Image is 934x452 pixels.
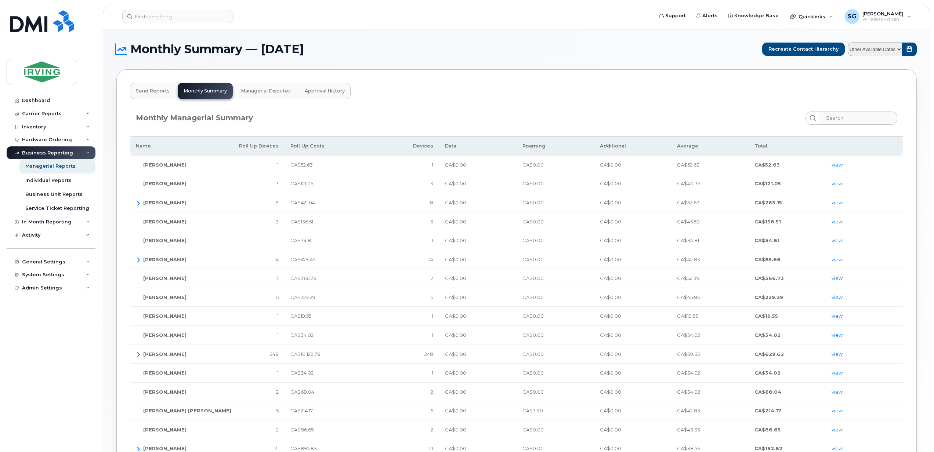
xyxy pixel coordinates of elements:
[754,407,820,414] li: CA$214.17
[276,427,279,433] span: 2
[832,370,843,376] a: view
[522,294,544,300] span: CA$0.00
[424,351,433,357] span: 248
[270,351,279,357] span: 248
[677,408,700,413] span: CA$42.83
[754,351,820,358] li: CA$629.62
[522,445,544,451] span: CA$0.00
[677,181,700,186] span: CA$40.35
[754,294,820,301] li: CA$229.29
[143,351,187,357] span: [PERSON_NAME]
[677,313,698,319] span: CA$19.55
[522,162,544,168] span: CA$0.00
[600,313,621,319] span: CA$0.00
[445,162,466,168] span: CA$0.00
[276,275,279,281] span: 7
[677,427,700,433] span: CA$43.33
[522,275,544,281] span: CA$0.00
[143,200,187,205] span: [PERSON_NAME]
[600,332,621,338] span: CA$0.00
[522,427,544,433] span: CA$0.00
[432,162,433,168] span: 1
[136,113,253,123] div: Monthly Managerial Summary
[239,143,279,149] span: Roll Up Devices
[600,370,621,376] span: CA$0.00
[290,219,313,225] span: CA$136.51
[600,294,621,300] span: CA$0.00
[677,445,700,451] span: CA$38.56
[431,294,433,300] span: 5
[290,445,317,451] span: CA$895.83
[413,143,433,149] span: Devices
[768,45,839,52] span: Recreate Contact Hierarchy
[754,445,820,452] li: CA$192.82
[522,237,544,243] span: CA$0.00
[832,256,843,262] a: view
[305,88,345,94] span: Approval History
[276,389,279,395] span: 2
[677,389,700,395] span: CA$34.02
[277,370,279,376] span: 1
[754,313,820,320] li: CA$19.55
[445,408,466,413] span: CA$0.00
[754,237,820,244] li: CA$34.81
[136,143,151,149] span: Name
[677,256,700,262] span: CA$42.83
[143,313,187,319] span: [PERSON_NAME]
[431,275,433,281] span: 7
[754,218,820,225] li: CA$136.51
[819,112,897,125] input: Search
[754,332,820,339] li: CA$34.02
[290,294,315,300] span: CA$229.29
[522,200,544,205] span: CA$0.00
[600,143,626,149] span: Additional
[143,332,187,338] span: [PERSON_NAME]
[445,313,466,319] span: CA$0.00
[235,83,296,99] a: Managerial Disputes
[600,200,621,205] span: CA$0.00
[522,256,544,262] span: CA$0.00
[832,181,843,186] a: view
[677,143,698,149] span: Average
[445,143,456,149] span: Data
[130,44,304,55] span: Monthly Summary — [DATE]
[754,275,820,282] li: CA$366.73
[677,162,699,168] span: CA$52.63
[754,256,820,263] li: CA$85.66
[290,408,313,413] span: CA$214.17
[522,143,546,149] span: Roaming
[290,162,313,168] span: CA$52.63
[754,161,820,168] li: CA$52.63
[522,370,544,376] span: CA$0.00
[754,180,820,187] li: CA$121.05
[290,332,314,338] span: CA$34.02
[445,200,466,205] span: CA$0.00
[832,408,843,413] a: view
[600,162,621,168] span: CA$0.00
[522,389,544,395] span: CA$0.00
[290,181,313,186] span: CA$121.05
[754,143,767,149] span: Total
[677,351,700,357] span: CA$39.35
[276,408,279,413] span: 5
[600,219,621,225] span: CA$0.00
[522,351,544,357] span: CA$0.00
[143,275,187,281] span: [PERSON_NAME]
[832,219,843,225] a: view
[429,445,433,451] span: 21
[445,294,466,300] span: CA$0.00
[600,445,621,451] span: CA$0.00
[275,200,279,205] span: 8
[276,181,279,186] span: 3
[143,181,187,186] span: [PERSON_NAME]
[143,427,187,433] span: [PERSON_NAME]
[677,237,699,243] span: CA$34.81
[677,294,700,300] span: CA$45.86
[290,389,314,395] span: CA$68.04
[277,162,279,168] span: 1
[143,237,187,243] span: [PERSON_NAME]
[754,369,820,376] li: CA$34.02
[277,332,279,338] span: 1
[522,332,544,338] span: CA$0.00
[677,219,700,225] span: CA$45.50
